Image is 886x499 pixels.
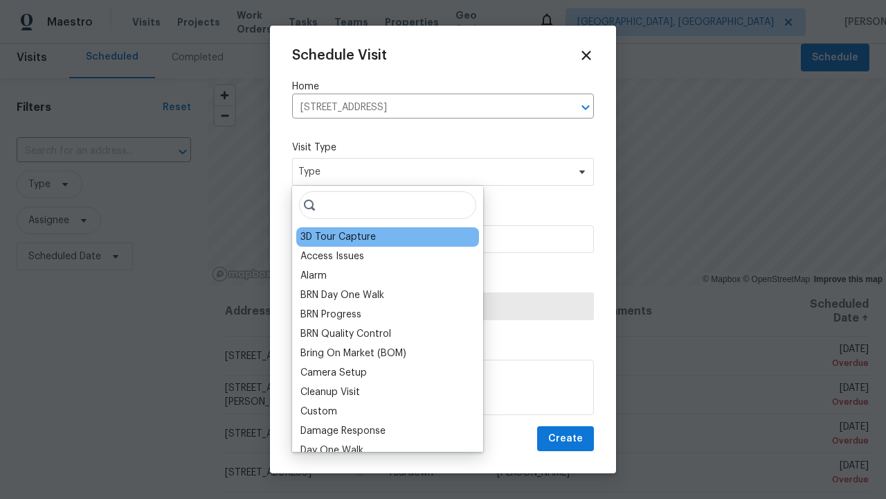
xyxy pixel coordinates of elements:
input: Enter in an address [292,97,555,119]
div: Day One Walk [300,444,363,457]
div: Damage Response [300,424,386,438]
button: Open [576,98,595,117]
div: 3D Tour Capture [300,230,376,244]
span: Type [298,165,568,179]
div: Alarm [300,269,327,283]
div: Camera Setup [300,366,367,380]
label: Visit Type [292,141,594,155]
div: Custom [300,405,337,419]
label: Home [292,80,594,94]
div: Cleanup Visit [300,385,360,399]
div: Bring On Market (BOM) [300,347,406,360]
span: Close [579,48,594,63]
span: Schedule Visit [292,49,387,62]
div: BRN Day One Walk [300,288,384,302]
div: Access Issues [300,249,364,263]
div: BRN Quality Control [300,327,391,341]
button: Create [537,426,594,452]
span: Create [548,430,583,448]
div: BRN Progress [300,308,361,322]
